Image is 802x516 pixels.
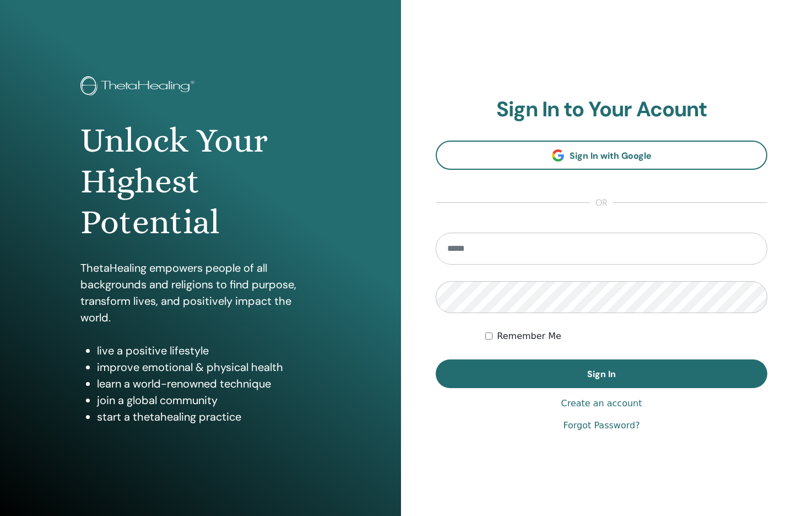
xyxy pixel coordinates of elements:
li: live a positive lifestyle [97,342,320,359]
li: join a global community [97,392,320,409]
label: Remember Me [497,330,561,343]
span: Sign In [587,368,616,380]
li: start a thetahealing practice [97,409,320,425]
span: or [590,196,613,209]
a: Create an account [561,397,642,410]
button: Sign In [436,359,767,388]
a: Forgot Password? [563,419,640,432]
p: ThetaHealing empowers people of all backgrounds and religions to find purpose, transform lives, a... [80,260,320,326]
h2: Sign In to Your Acount [436,97,767,122]
a: Sign In with Google [436,141,767,170]
li: learn a world-renowned technique [97,375,320,392]
div: Keep me authenticated indefinitely or until I manually logout [485,330,767,343]
span: Sign In with Google [570,150,652,162]
li: improve emotional & physical health [97,359,320,375]
h1: Unlock Your Highest Potential [80,120,320,243]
